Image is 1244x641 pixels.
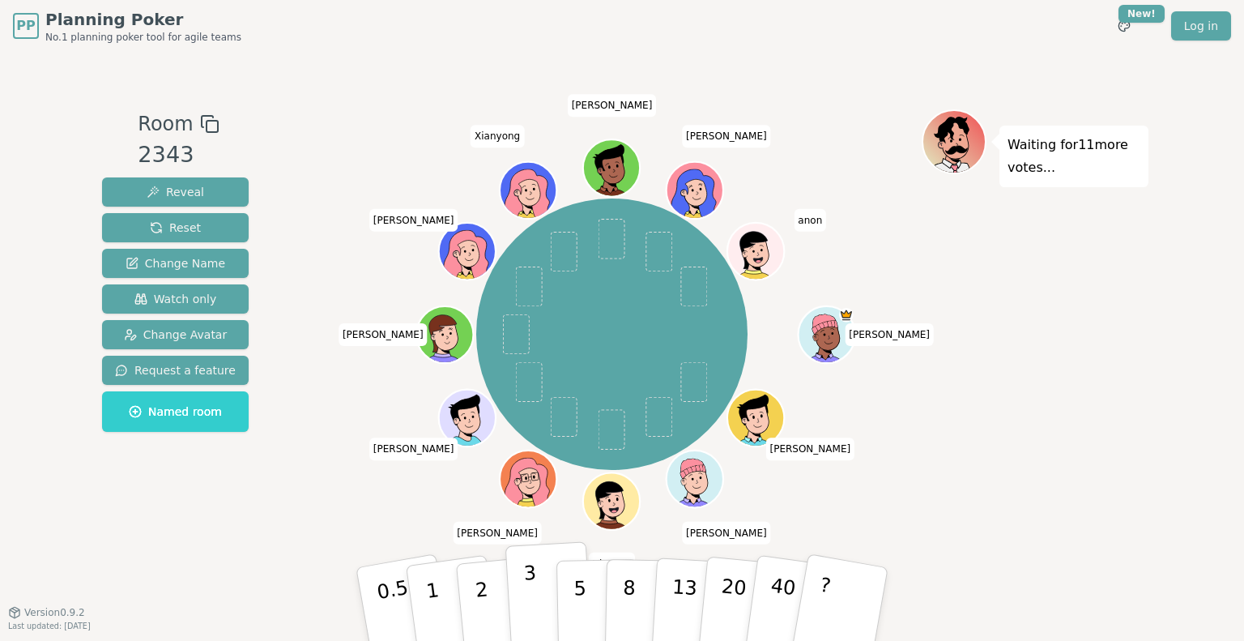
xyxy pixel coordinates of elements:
span: Named room [129,404,222,420]
span: Click to change your name [794,208,826,231]
span: Room [138,109,193,139]
span: Click to change your name [682,125,771,147]
span: PP [16,16,35,36]
span: Click to change your name [369,438,458,460]
span: Reveal [147,184,204,200]
span: Click to change your name [589,552,635,575]
a: PPPlanning PokerNo.1 planning poker tool for agile teams [13,8,241,44]
span: No.1 planning poker tool for agile teams [45,31,241,44]
button: Change Name [102,249,249,278]
span: Planning Poker [45,8,241,31]
span: Naomi is the host [840,308,854,323]
span: Click to change your name [471,125,524,147]
span: Click to change your name [765,438,854,460]
span: Reset [150,220,201,236]
p: Waiting for 11 more votes... [1008,134,1140,179]
div: New! [1118,5,1165,23]
span: Click to change your name [682,521,771,544]
span: Version 0.9.2 [24,606,85,619]
button: Reveal [102,177,249,207]
span: Click to change your name [339,323,428,346]
span: Click to change your name [453,521,542,544]
a: Log in [1171,11,1231,41]
button: Version0.9.2 [8,606,85,619]
button: Named room [102,391,249,432]
span: Change Name [126,255,225,271]
span: Request a feature [115,362,236,378]
span: Change Avatar [124,327,228,343]
div: 2343 [138,139,219,172]
span: Click to change your name [845,323,934,346]
span: Click to change your name [568,94,657,117]
button: Change Avatar [102,320,249,349]
span: Last updated: [DATE] [8,622,91,630]
span: Click to change your name [369,208,458,231]
span: Watch only [134,291,217,307]
button: Request a feature [102,356,249,385]
button: Watch only [102,284,249,314]
button: Click to change your avatar [585,474,638,528]
button: Reset [102,213,249,242]
button: New! [1110,11,1139,41]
